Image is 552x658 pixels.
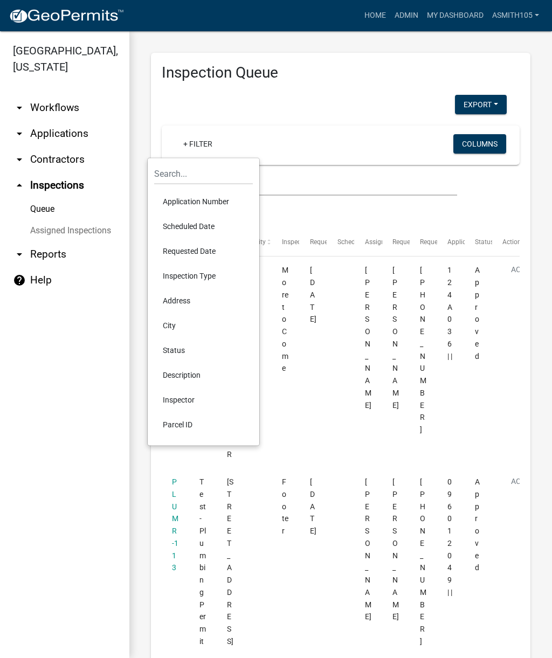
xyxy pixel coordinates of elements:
[475,266,480,360] span: Approved
[254,238,266,246] span: City
[492,230,520,255] datatable-header-cell: Actions
[475,477,480,572] span: Approved
[420,477,426,646] span: 706-485-2776
[390,5,423,26] a: Admin
[465,230,492,255] datatable-header-cell: Status
[272,230,299,255] datatable-header-cell: Inspection Type
[13,248,26,261] i: arrow_drop_down
[162,174,457,196] input: Search for inspections
[502,476,547,503] button: Action
[365,266,371,409] span: Casey Mason
[175,134,221,154] a: + Filter
[154,189,253,214] li: Application Number
[365,238,420,246] span: Assigned Inspector
[299,230,327,255] datatable-header-cell: Requested Date
[502,238,525,246] span: Actions
[455,95,507,114] button: Export
[154,214,253,239] li: Scheduled Date
[154,288,253,313] li: Address
[310,266,316,323] span: 01/05/2022
[282,266,288,372] span: More to Come
[392,238,441,246] span: Requestor Name
[360,5,390,26] a: Home
[327,230,354,255] datatable-header-cell: Scheduled Time
[227,266,232,458] span: 114 LONG SHOALS CIR
[282,477,288,535] span: Footer
[13,127,26,140] i: arrow_drop_down
[437,230,465,255] datatable-header-cell: Application Description
[502,264,547,291] button: Action
[410,230,437,255] datatable-header-cell: Requestor Phone
[310,477,316,535] span: 01/05/2022
[392,477,399,621] span: Angela Waldroup
[154,313,253,338] li: City
[13,153,26,166] i: arrow_drop_down
[199,477,206,646] span: Test - Plumbing Permit
[475,238,494,246] span: Status
[162,64,520,82] h3: Inspection Queue
[365,477,371,621] span: Jay Johnston
[154,264,253,288] li: Inspection Type
[13,101,26,114] i: arrow_drop_down
[447,266,452,360] span: 124A036 | |
[172,477,178,572] a: PLUMR-113
[420,266,426,434] span: 706-485-2776
[447,238,515,246] span: Application Description
[337,238,384,246] span: Scheduled Time
[154,412,253,437] li: Parcel ID
[354,230,382,255] datatable-header-cell: Assigned Inspector
[392,266,399,409] span: Kenteria Williams
[382,230,410,255] datatable-header-cell: Requestor Name
[13,179,26,192] i: arrow_drop_up
[453,134,506,154] button: Columns
[154,239,253,264] li: Requested Date
[282,238,328,246] span: Inspection Type
[423,5,488,26] a: My Dashboard
[154,363,253,387] li: Description
[154,338,253,363] li: Status
[13,274,26,287] i: help
[420,238,470,246] span: Requestor Phone
[154,163,253,185] input: Search...
[310,238,355,246] span: Requested Date
[447,477,452,597] span: 096 012049 | |
[154,387,253,412] li: Inspector
[227,477,233,646] span: 195 ALEXANDER LAKES DR
[488,5,543,26] a: asmith105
